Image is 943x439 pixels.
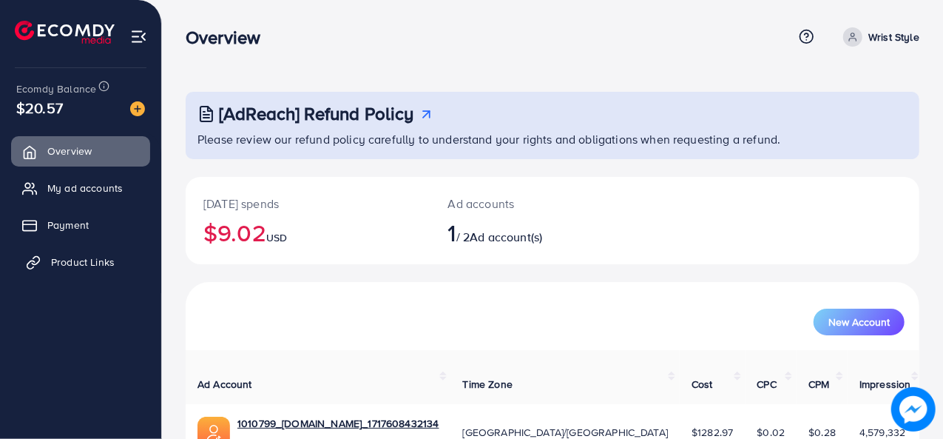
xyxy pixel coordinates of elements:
span: USD [266,230,287,245]
a: Wrist Style [837,27,919,47]
h2: $9.02 [203,218,413,247]
span: Overview [47,144,92,158]
span: $20.57 [16,97,63,118]
img: logo [15,21,115,44]
p: Wrist Style [868,28,919,46]
button: New Account [814,309,905,335]
img: image [130,101,145,116]
p: Please review our refund policy carefully to understand your rights and obligations when requesti... [197,130,910,148]
img: image [891,387,936,432]
a: My ad accounts [11,173,150,203]
a: Payment [11,210,150,240]
span: Ecomdy Balance [16,81,96,96]
a: Product Links [11,247,150,277]
span: Payment [47,218,89,232]
span: 1 [448,215,456,249]
span: Product Links [51,255,115,269]
a: 1010799_[DOMAIN_NAME]_1717608432134 [237,416,439,431]
span: Time Zone [463,377,513,392]
p: [DATE] spends [203,195,413,212]
span: Impression [859,377,911,392]
h2: / 2 [448,218,596,247]
a: Overview [11,136,150,166]
p: Ad accounts [448,195,596,212]
h3: Overview [186,27,272,48]
img: menu [130,28,147,45]
span: Cost [692,377,713,392]
span: Ad account(s) [470,229,542,245]
span: CPC [757,377,777,392]
span: New Account [828,317,890,327]
span: CPM [808,377,829,392]
span: Ad Account [197,377,252,392]
span: My ad accounts [47,181,123,195]
h3: [AdReach] Refund Policy [219,103,414,124]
